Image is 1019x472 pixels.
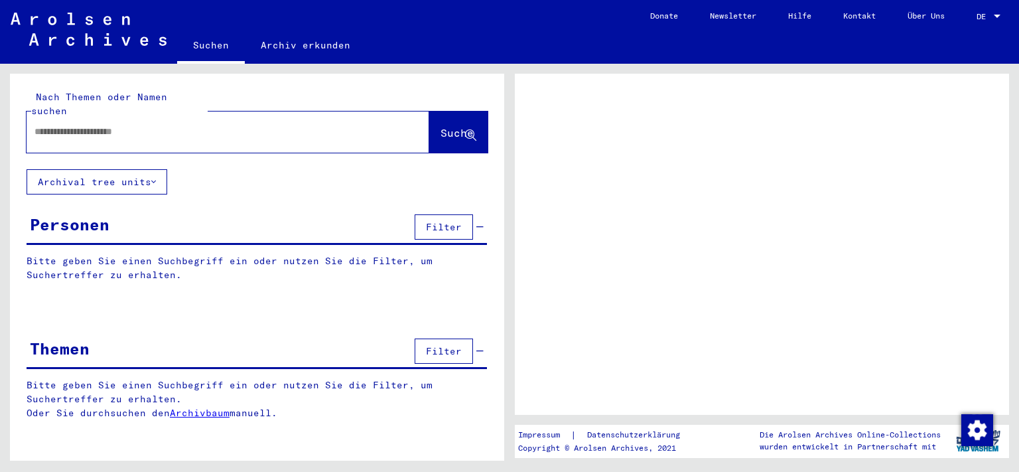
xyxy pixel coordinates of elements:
[518,428,696,442] div: |
[31,91,167,117] mat-label: Nach Themen oder Namen suchen
[27,378,488,420] p: Bitte geben Sie einen Suchbegriff ein oder nutzen Sie die Filter, um Suchertreffer zu erhalten. O...
[177,29,245,64] a: Suchen
[429,112,488,153] button: Suche
[760,429,941,441] p: Die Arolsen Archives Online-Collections
[27,254,487,282] p: Bitte geben Sie einen Suchbegriff ein oder nutzen Sie die Filter, um Suchertreffer zu erhalten.
[518,428,571,442] a: Impressum
[426,345,462,357] span: Filter
[441,126,474,139] span: Suche
[426,221,462,233] span: Filter
[518,442,696,454] p: Copyright © Arolsen Archives, 2021
[170,407,230,419] a: Archivbaum
[245,29,366,61] a: Archiv erkunden
[415,214,473,240] button: Filter
[27,169,167,195] button: Archival tree units
[11,13,167,46] img: Arolsen_neg.svg
[961,414,993,446] img: Zustimmung ändern
[415,339,473,364] button: Filter
[953,424,1003,457] img: yv_logo.png
[977,12,991,21] span: DE
[30,212,109,236] div: Personen
[577,428,696,442] a: Datenschutzerklärung
[30,337,90,360] div: Themen
[760,441,941,453] p: wurden entwickelt in Partnerschaft mit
